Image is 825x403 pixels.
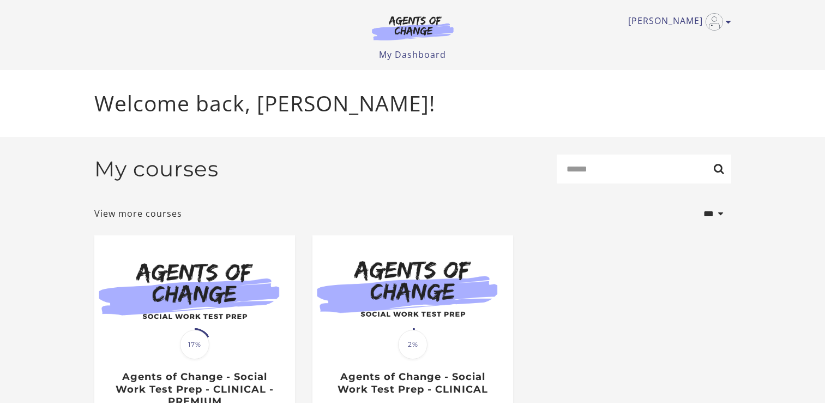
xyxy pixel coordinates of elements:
p: Welcome back, [PERSON_NAME]! [94,87,731,120]
a: My Dashboard [379,49,446,61]
span: 17% [180,330,209,359]
h3: Agents of Change - Social Work Test Prep - CLINICAL [324,371,501,395]
a: Toggle menu [628,13,726,31]
span: 2% [398,330,427,359]
h2: My courses [94,156,219,182]
img: Agents of Change Logo [360,15,465,40]
a: View more courses [94,207,182,220]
